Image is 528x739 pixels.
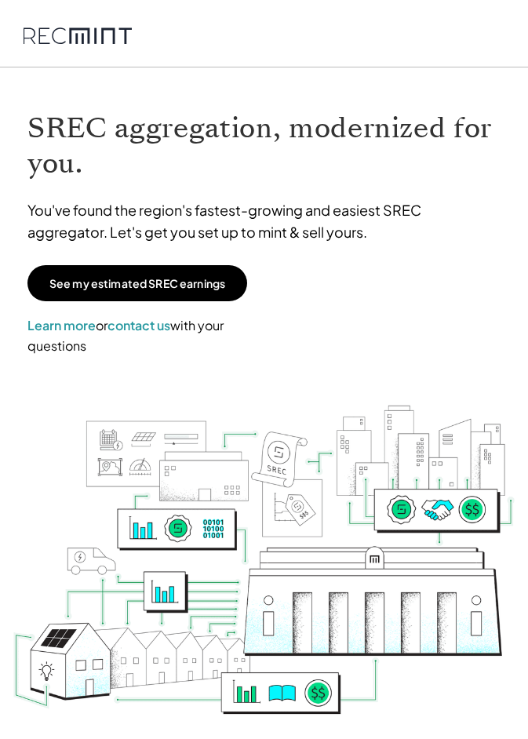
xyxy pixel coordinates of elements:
[27,315,247,355] p: or with your questions
[27,199,501,243] p: You've found the region's fastest-growing and easiest SREC aggregator. Let's get you set up to mi...
[12,363,516,718] img: RECmint value cycle
[27,111,501,181] h1: SREC aggregation, modernized for you.
[27,265,247,301] a: See my estimated SREC earnings
[27,317,96,333] a: Learn more
[49,276,225,290] p: See my estimated SREC earnings
[107,317,170,333] a: contact us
